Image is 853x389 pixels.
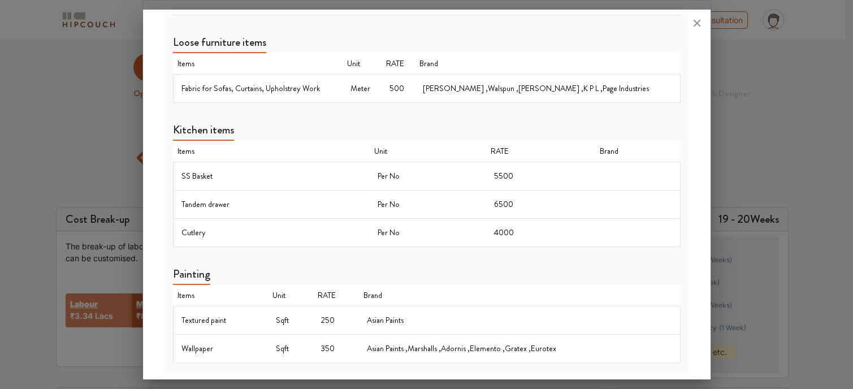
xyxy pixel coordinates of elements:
[173,53,343,75] th: Items
[173,267,210,285] h5: Painting
[173,74,343,102] td: Fabric for Sofas, Curtains, Upholstrey Work
[370,162,486,190] td: Per No
[359,334,680,362] td: Asian Paints ,Marshalls ,Adornis ,Elemento ,Gratex ,Eurotex
[359,306,680,334] td: Asian Paints
[173,123,234,141] h5: Kitchen items
[370,190,486,218] td: Per No
[173,36,266,53] h5: Loose furniture items
[313,334,359,362] td: 350
[359,285,680,306] th: Brand
[313,306,359,334] td: 250
[370,141,486,162] th: Unit
[173,306,268,334] td: Textured paint
[173,162,370,190] td: SS Basket
[173,190,370,218] td: Tandem drawer
[268,334,313,362] td: Sqft
[173,334,268,362] td: Wallpaper
[370,218,486,247] td: Per No
[486,190,595,218] td: 6500
[382,74,415,102] td: 500
[173,141,370,162] th: Items
[343,53,382,75] th: Unit
[382,53,415,75] th: RATE
[343,74,382,102] td: Meter
[173,218,370,247] td: Cutlery
[486,218,595,247] td: 4000
[415,74,680,102] td: [PERSON_NAME] ,Walspun ,[PERSON_NAME] ,K P L ,Page Industries
[313,285,359,306] th: RATE
[268,285,313,306] th: Unit
[486,141,595,162] th: RATE
[595,141,680,162] th: Brand
[415,53,680,75] th: Brand
[268,306,313,334] td: Sqft
[173,285,268,306] th: Items
[486,162,595,190] td: 5500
